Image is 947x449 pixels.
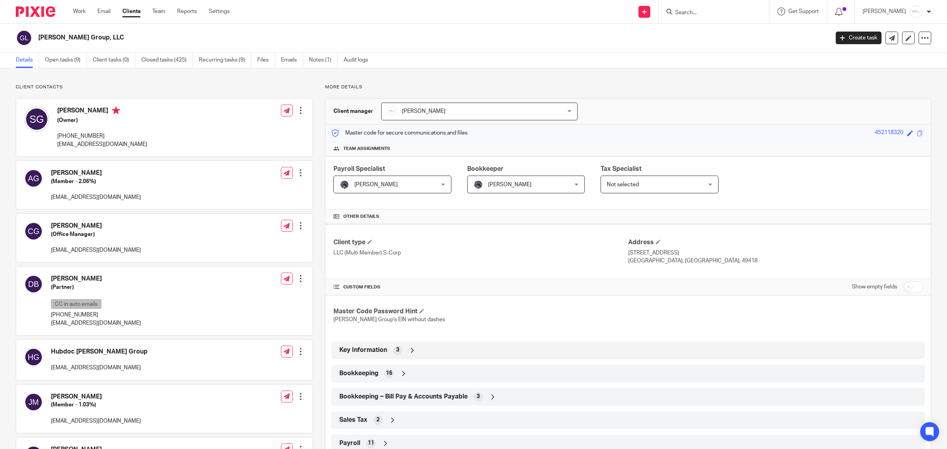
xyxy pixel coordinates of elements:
[477,393,480,400] span: 3
[57,140,147,148] p: [EMAIL_ADDRESS][DOMAIN_NAME]
[339,416,367,424] span: Sales Tax
[51,193,141,201] p: [EMAIL_ADDRESS][DOMAIN_NAME]
[333,238,628,247] h4: Client type
[16,30,32,46] img: svg%3E
[628,257,923,265] p: [GEOGRAPHIC_DATA], [GEOGRAPHIC_DATA], 49418
[910,6,923,18] img: _Logo.png
[333,166,385,172] span: Payroll Specialist
[836,32,881,44] a: Create task
[257,52,275,68] a: Files
[607,182,639,187] span: Not selected
[488,182,532,187] span: [PERSON_NAME]
[343,213,379,220] span: Other details
[51,364,148,372] p: [EMAIL_ADDRESS][DOMAIN_NAME]
[333,249,628,257] p: LLC (Multi Member) S-Corp
[122,7,140,15] a: Clients
[386,369,392,377] span: 16
[309,52,338,68] a: Notes (1)
[402,109,445,114] span: [PERSON_NAME]
[24,169,43,188] img: svg%3E
[51,319,141,327] p: [EMAIL_ADDRESS][DOMAIN_NAME]
[788,9,819,14] span: Get Support
[51,299,101,309] p: CC in auto emails
[152,7,165,15] a: Team
[209,7,230,15] a: Settings
[16,6,55,17] img: Pixie
[51,275,141,283] h4: [PERSON_NAME]
[51,311,141,319] p: [PHONE_NUMBER]
[331,129,468,137] p: Master code for secure communications and files
[339,439,360,447] span: Payroll
[343,146,390,152] span: Team assignments
[51,222,141,230] h4: [PERSON_NAME]
[281,52,303,68] a: Emails
[325,84,931,90] p: More details
[24,107,49,132] img: svg%3E
[601,166,642,172] span: Tax Specialist
[376,416,380,424] span: 2
[852,283,897,291] label: Show empty fields
[24,222,43,241] img: svg%3E
[339,346,387,354] span: Key Information
[51,283,141,291] h5: (Partner)
[863,7,906,15] p: [PERSON_NAME]
[628,249,923,257] p: [STREET_ADDRESS]
[16,52,39,68] a: Details
[674,9,745,17] input: Search
[57,132,147,140] p: [PHONE_NUMBER]
[112,107,120,114] i: Primary
[51,230,141,238] h5: (Office Manager)
[333,107,373,115] h3: Client manager
[51,246,141,254] p: [EMAIL_ADDRESS][DOMAIN_NAME]
[24,348,43,367] img: svg%3E
[51,348,148,356] h4: Hubdoc [PERSON_NAME] Group
[875,129,903,138] div: 452118320
[97,7,110,15] a: Email
[387,107,397,116] img: _Logo.png
[344,52,374,68] a: Audit logs
[51,393,141,401] h4: [PERSON_NAME]
[339,393,468,401] span: Bookkeeping ~ Bill Pay & Accounts Payable
[16,84,313,90] p: Client contacts
[57,107,147,116] h4: [PERSON_NAME]
[396,346,399,354] span: 3
[354,182,398,187] span: [PERSON_NAME]
[51,417,141,425] p: [EMAIL_ADDRESS][DOMAIN_NAME]
[57,116,147,124] h5: (Owner)
[333,307,628,316] h4: Master Code Password Hint
[51,169,141,177] h4: [PERSON_NAME]
[24,275,43,294] img: svg%3E
[628,238,923,247] h4: Address
[368,439,374,447] span: 11
[51,401,141,409] h5: (Member - 1.03%)
[199,52,251,68] a: Recurring tasks (9)
[177,7,197,15] a: Reports
[51,178,141,185] h5: (Member - 2.06%)
[73,7,86,15] a: Work
[93,52,135,68] a: Client tasks (0)
[333,284,628,290] h4: CUSTOM FIELDS
[333,317,445,322] span: [PERSON_NAME] Group's EIN without dashes
[45,52,87,68] a: Open tasks (9)
[340,180,349,189] img: 20210918_184149%20(2).jpg
[38,34,667,42] h2: [PERSON_NAME] Group, LLC
[141,52,193,68] a: Closed tasks (425)
[339,369,378,378] span: Bookkeeping
[467,166,503,172] span: Bookkeeper
[24,393,43,412] img: svg%3E
[473,180,483,189] img: 20210918_184149%20(2).jpg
